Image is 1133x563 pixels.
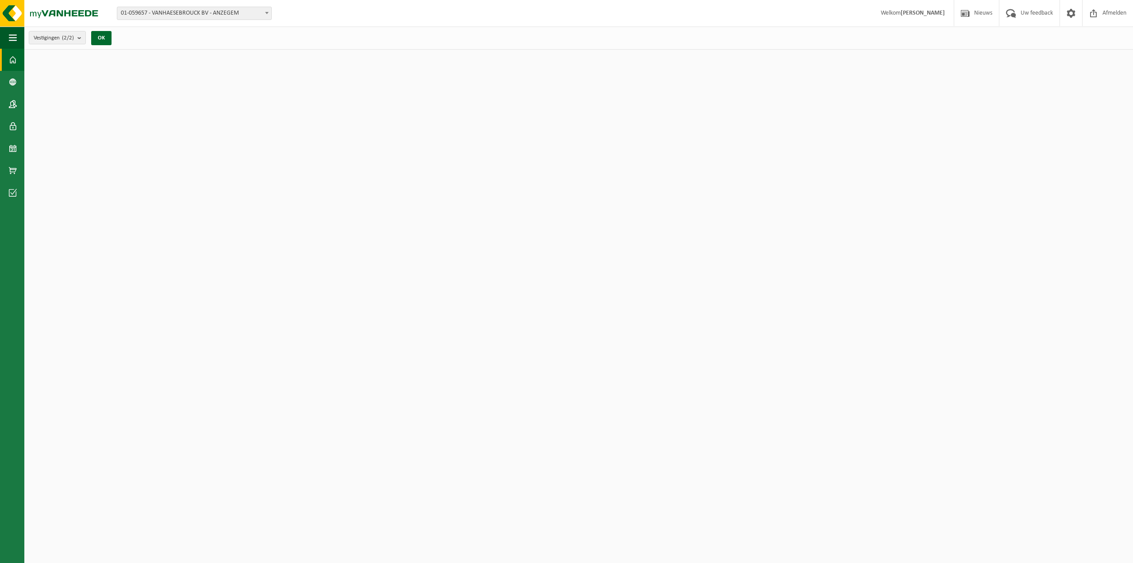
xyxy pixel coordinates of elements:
[117,7,272,20] span: 01-059657 - VANHAESEBROUCK BV - ANZEGEM
[29,31,86,44] button: Vestigingen(2/2)
[117,7,271,19] span: 01-059657 - VANHAESEBROUCK BV - ANZEGEM
[62,35,74,41] count: (2/2)
[91,31,112,45] button: OK
[34,31,74,45] span: Vestigingen
[901,10,945,16] strong: [PERSON_NAME]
